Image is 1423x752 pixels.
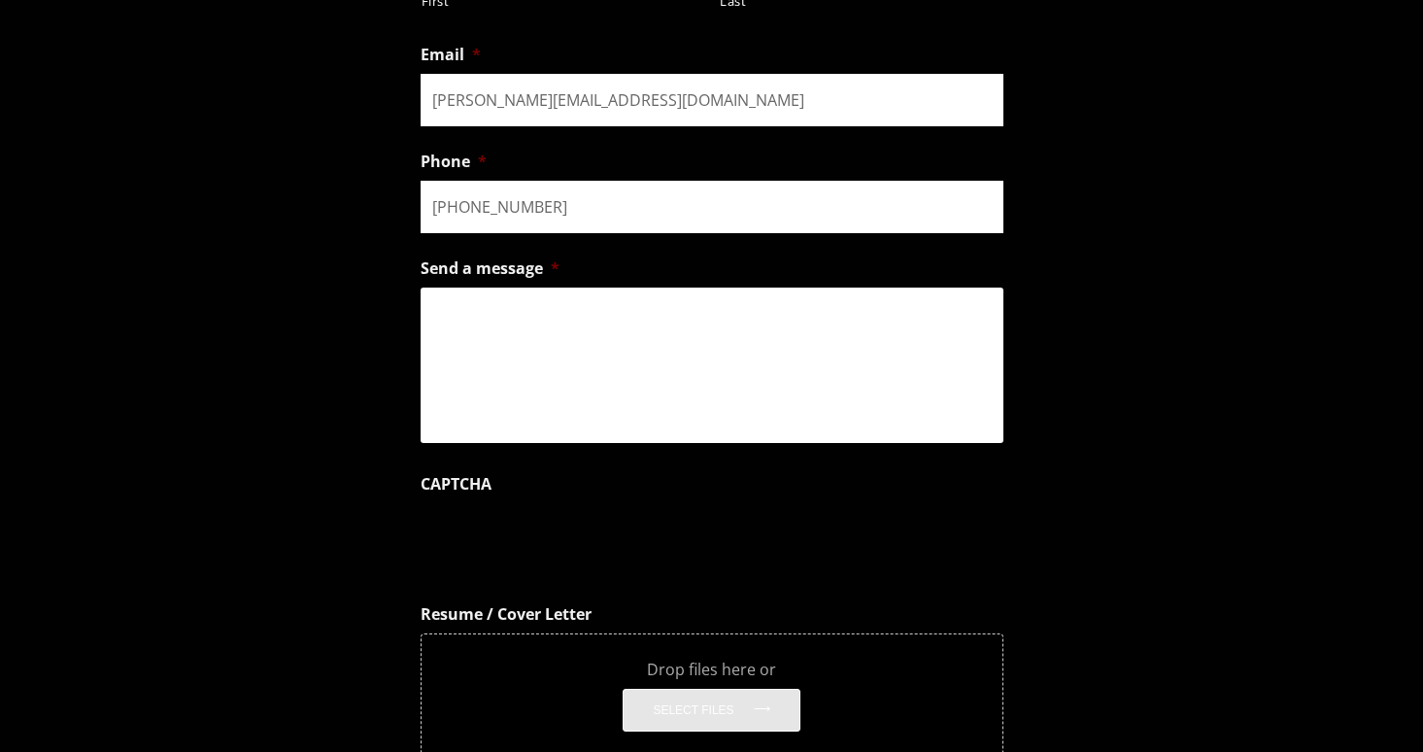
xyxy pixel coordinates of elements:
iframe: Chat Widget [1326,659,1423,752]
label: Phone [421,152,487,172]
iframe: reCAPTCHA [421,503,716,579]
label: Resume / Cover Letter [421,604,592,625]
label: CAPTCHA [421,474,491,495]
label: Send a message [421,258,559,279]
button: select files, resume / cover letter [623,689,799,732]
span: Drop files here or [445,658,979,681]
label: Email [421,45,481,65]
